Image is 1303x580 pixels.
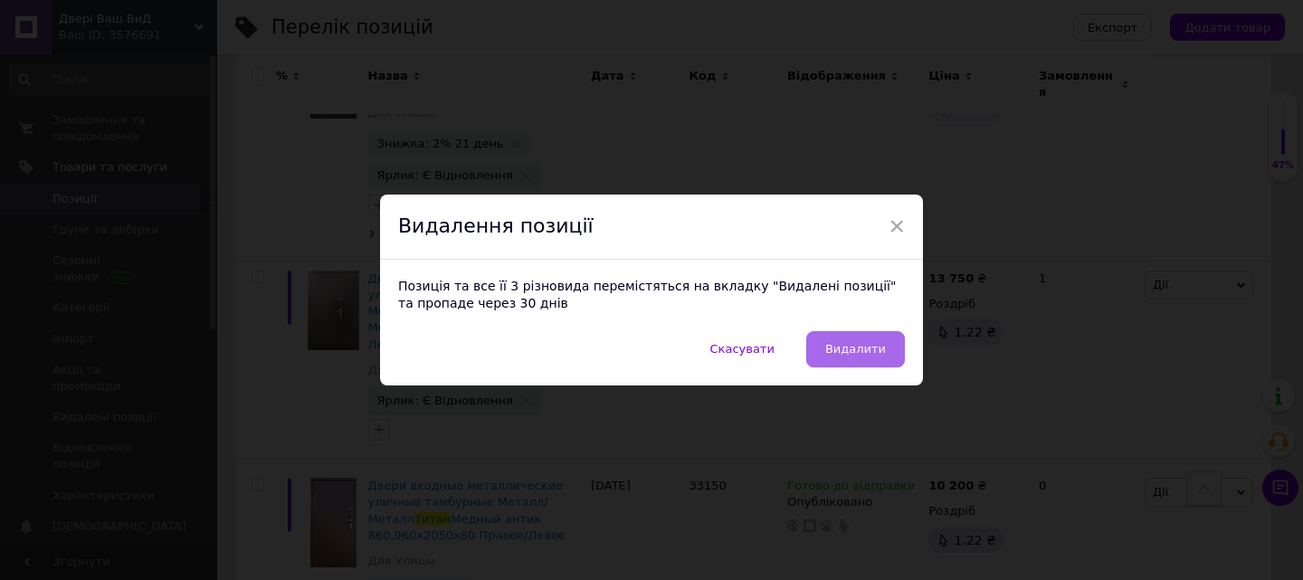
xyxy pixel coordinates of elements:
button: Видалити [806,331,905,367]
span: Видалення позиції [398,214,594,237]
span: Видалити [825,342,886,356]
button: Скасувати [691,331,794,367]
span: × [889,211,905,242]
span: Позиція та все її 3 різновида перемістяться на вкладку "Видалені позиції" та пропаде через 30 днів [398,279,896,311]
span: Скасувати [710,342,775,356]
